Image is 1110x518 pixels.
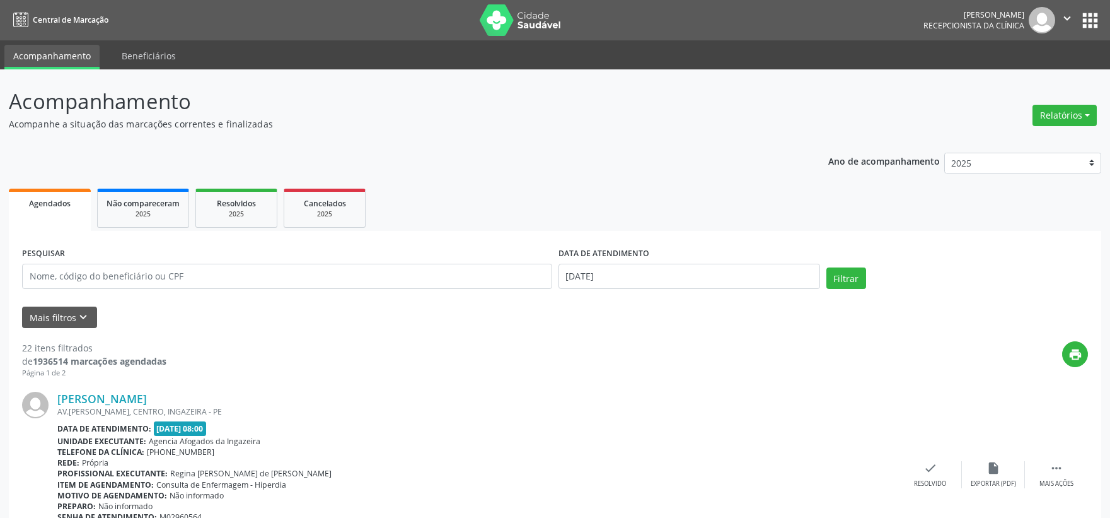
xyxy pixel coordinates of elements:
i: keyboard_arrow_down [76,310,90,324]
div: 2025 [205,209,268,219]
button: Mais filtroskeyboard_arrow_down [22,307,97,329]
a: Acompanhamento [4,45,100,69]
img: img [22,392,49,418]
a: [PERSON_NAME] [57,392,147,406]
i: check [923,461,937,475]
label: DATA DE ATENDIMENTO [558,244,649,264]
i:  [1060,11,1074,25]
span: Não informado [170,490,224,501]
button: Relatórios [1032,105,1097,126]
p: Ano de acompanhamento [828,153,940,168]
div: Exportar (PDF) [971,480,1016,488]
div: 2025 [293,209,356,219]
b: Item de agendamento: [57,480,154,490]
button: Filtrar [826,268,866,289]
i:  [1049,461,1063,475]
span: Consulta de Enfermagem - Hiperdia [156,480,286,490]
b: Telefone da clínica: [57,447,144,457]
div: Resolvido [914,480,946,488]
b: Rede: [57,457,79,468]
div: 2025 [107,209,180,219]
button:  [1055,7,1079,33]
p: Acompanhamento [9,86,773,117]
a: Beneficiários [113,45,185,67]
span: Regina [PERSON_NAME] de [PERSON_NAME] [170,468,332,479]
strong: 1936514 marcações agendadas [33,355,166,367]
span: Cancelados [304,198,346,209]
div: Página 1 de 2 [22,368,166,379]
div: 22 itens filtrados [22,341,166,355]
b: Motivo de agendamento: [57,490,167,501]
span: [PHONE_NUMBER] [147,447,214,457]
span: Central de Marcação [33,15,108,25]
span: Não informado [98,501,153,512]
i: print [1068,348,1082,362]
div: de [22,355,166,368]
b: Data de atendimento: [57,423,151,434]
span: Agendados [29,198,71,209]
a: Central de Marcação [9,9,108,30]
span: Agencia Afogados da Ingazeira [149,436,260,447]
img: img [1029,7,1055,33]
div: [PERSON_NAME] [923,9,1024,20]
button: apps [1079,9,1101,32]
b: Unidade executante: [57,436,146,447]
i: insert_drive_file [986,461,1000,475]
label: PESQUISAR [22,244,65,264]
input: Selecione um intervalo [558,264,820,289]
input: Nome, código do beneficiário ou CPF [22,264,552,289]
span: Recepcionista da clínica [923,20,1024,31]
b: Profissional executante: [57,468,168,479]
div: Mais ações [1039,480,1073,488]
p: Acompanhe a situação das marcações correntes e finalizadas [9,117,773,131]
b: Preparo: [57,501,96,512]
button: print [1062,341,1088,367]
div: AV.[PERSON_NAME], CENTRO, INGAZEIRA - PE [57,406,899,417]
span: [DATE] 08:00 [154,421,207,436]
span: Resolvidos [217,198,256,209]
span: Própria [82,457,108,468]
span: Não compareceram [107,198,180,209]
